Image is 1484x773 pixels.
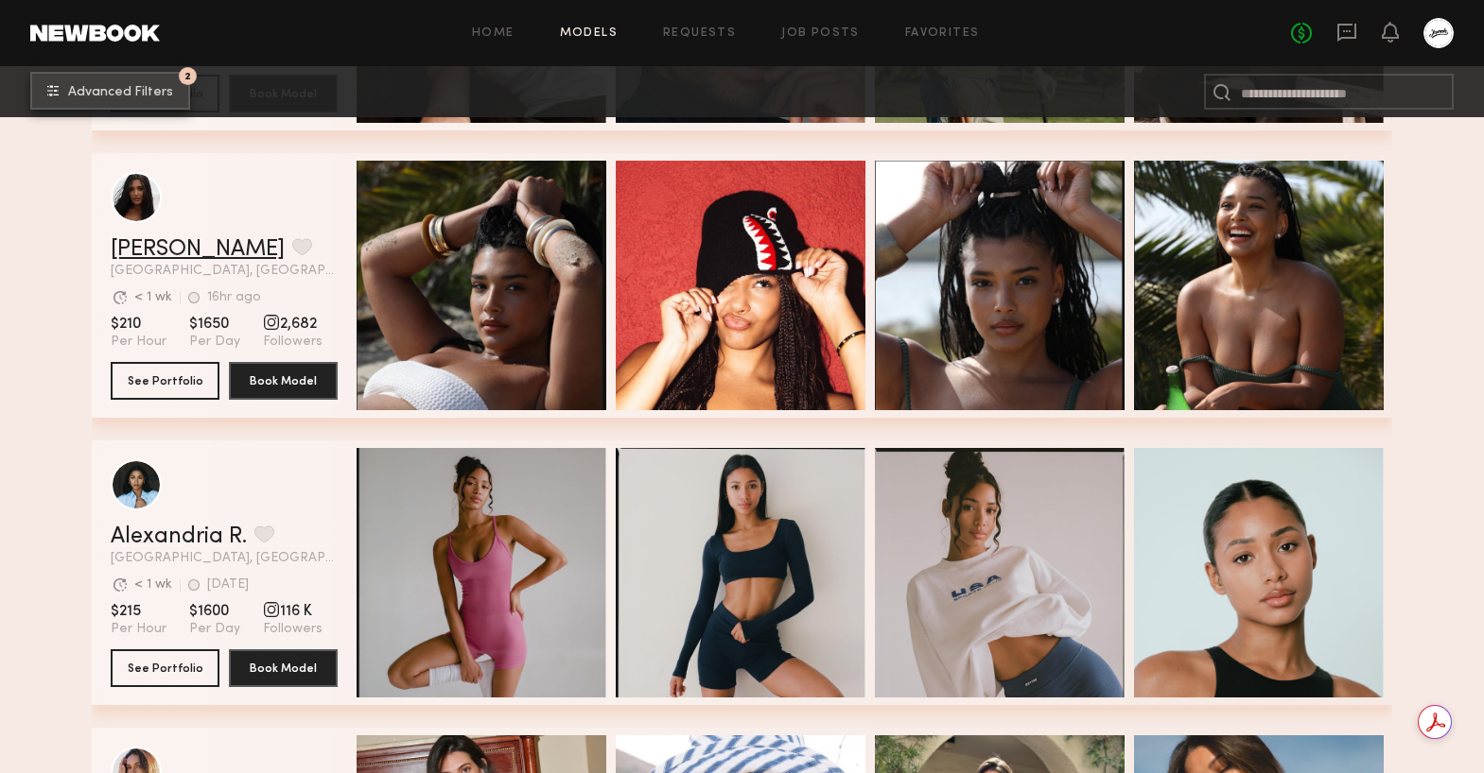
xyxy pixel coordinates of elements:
div: 16hr ago [207,291,261,304]
div: [DATE] [207,578,249,592]
a: Alexandria R. [111,525,247,548]
div: < 1 wk [134,578,172,592]
span: Followers [263,334,323,351]
span: $210 [111,315,166,334]
span: Per Hour [111,334,166,351]
span: $215 [111,602,166,621]
button: 2Advanced Filters [30,72,190,110]
button: Book Model [229,362,338,400]
a: Requests [663,27,736,40]
span: [GEOGRAPHIC_DATA], [GEOGRAPHIC_DATA] [111,265,338,278]
span: 116 K [263,602,323,621]
button: See Portfolio [111,649,219,687]
span: $1650 [189,315,240,334]
a: Models [560,27,618,40]
span: $1600 [189,602,240,621]
span: Per Day [189,621,240,638]
div: < 1 wk [134,291,172,304]
button: See Portfolio [111,362,219,400]
a: [PERSON_NAME] [111,238,285,261]
span: 2,682 [263,315,323,334]
button: Book Model [229,649,338,687]
span: [GEOGRAPHIC_DATA], [GEOGRAPHIC_DATA] [111,552,338,565]
a: Job Posts [781,27,860,40]
span: Per Hour [111,621,166,638]
span: 2 [184,72,191,80]
a: Home [472,27,515,40]
span: Advanced Filters [68,86,173,99]
span: Per Day [189,334,240,351]
a: Favorites [905,27,980,40]
span: Followers [263,621,323,638]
